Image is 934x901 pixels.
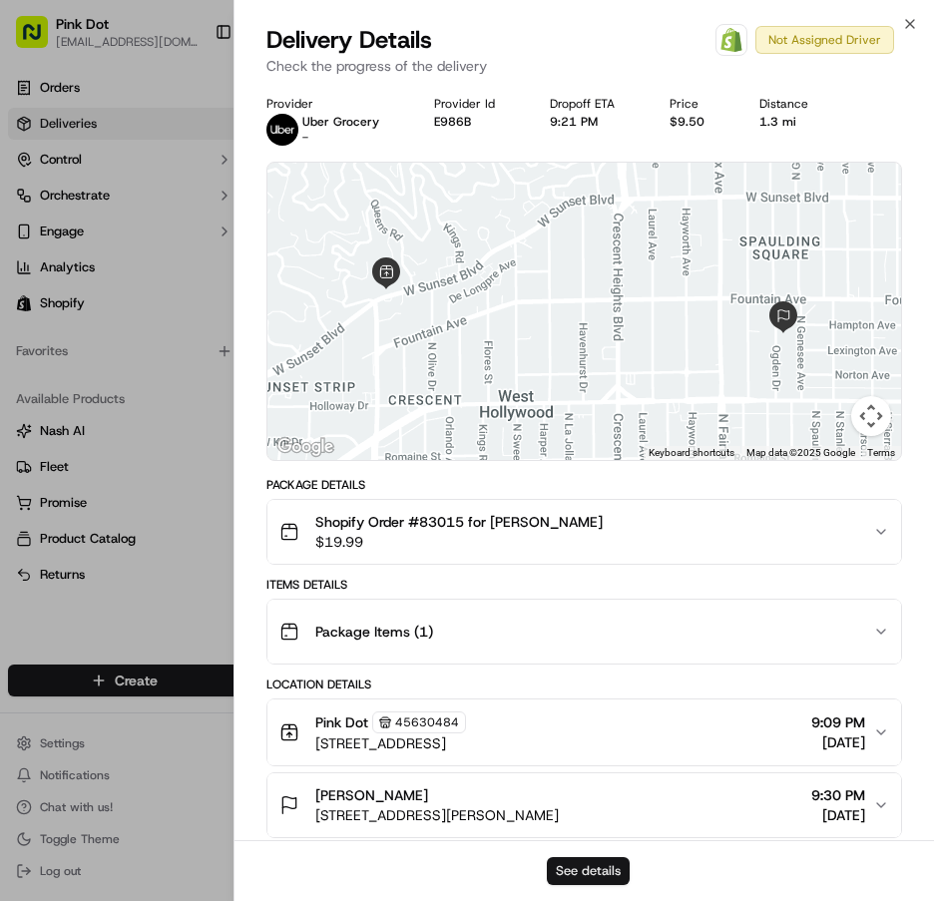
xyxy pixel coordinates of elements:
p: Check the progress of the delivery [266,56,902,76]
div: 9:21 PM [550,114,654,130]
span: Map data ©2025 Google [746,447,855,458]
img: David kim [20,290,52,322]
span: API Documentation [189,446,320,466]
span: 9:30 PM [811,785,865,805]
span: [DATE] [177,309,218,325]
span: [DATE] [811,732,865,752]
span: 45630484 [395,714,459,730]
p: Welcome 👋 [20,80,363,112]
button: E986B [434,114,471,130]
span: • [166,309,173,325]
div: Package Details [266,477,902,493]
a: Terms (opens in new tab) [867,447,895,458]
a: 📗Knowledge Base [12,438,161,474]
button: Package Items (1) [267,600,901,664]
img: uber-new-logo.jpeg [266,114,298,146]
span: Knowledge Base [40,446,153,466]
button: [PERSON_NAME][STREET_ADDRESS][PERSON_NAME]9:30 PM[DATE] [267,773,901,837]
button: Pink Dot45630484[STREET_ADDRESS]9:09 PM[DATE] [267,699,901,765]
div: Past conversations [20,259,134,275]
div: 1.3 mi [759,114,847,130]
button: See details [547,857,630,885]
span: [PERSON_NAME] [315,785,428,805]
div: 💻 [169,448,185,464]
button: Keyboard shortcuts [649,446,734,460]
span: Delivery Details [266,24,432,56]
span: 9:09 PM [811,712,865,732]
img: Google [272,434,338,460]
div: Provider [266,96,418,112]
span: Pink Dot [315,712,368,732]
span: - [302,130,308,146]
span: Shopify Order #83015 for [PERSON_NAME] [315,512,603,532]
div: Dropoff ETA [550,96,654,112]
div: Price [670,96,743,112]
button: Shopify Order #83015 for [PERSON_NAME]$19.99 [267,500,901,564]
img: Nash [20,20,60,60]
span: [DATE] [811,805,865,825]
span: [STREET_ADDRESS][PERSON_NAME] [315,805,559,825]
img: 1736555255976-a54dd68f-1ca7-489b-9aae-adbdc363a1c4 [20,191,56,226]
input: Got a question? Start typing here... [52,129,359,150]
span: • [166,363,173,379]
div: Location Details [266,676,902,692]
div: 📗 [20,448,36,464]
img: 8571987876998_91fb9ceb93ad5c398215_72.jpg [42,191,78,226]
button: Map camera controls [851,396,891,436]
button: Start new chat [339,197,363,221]
span: [PERSON_NAME] [62,309,162,325]
button: See all [309,255,363,279]
div: Items Details [266,577,902,593]
a: 💻API Documentation [161,438,328,474]
span: [PERSON_NAME] [62,363,162,379]
span: [STREET_ADDRESS] [315,733,466,753]
a: Open this area in Google Maps (opens a new window) [272,434,338,460]
div: We're available if you need us! [90,211,274,226]
p: Uber Grocery [302,114,379,130]
a: Shopify [715,24,747,56]
span: $19.99 [315,532,603,552]
span: [DATE] [177,363,218,379]
a: Powered byPylon [141,494,241,510]
div: Provider Id [434,96,534,112]
div: Start new chat [90,191,327,211]
img: David kim [20,344,52,376]
span: Package Items ( 1 ) [315,622,433,642]
div: $9.50 [670,114,743,130]
div: Distance [759,96,847,112]
img: Shopify [719,28,743,52]
span: Pylon [199,495,241,510]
